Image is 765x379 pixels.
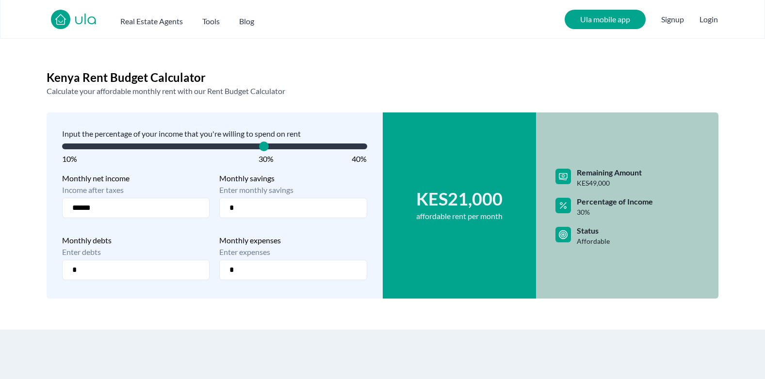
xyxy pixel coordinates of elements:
[219,173,367,184] span: Monthly savings
[700,14,718,25] button: Login
[577,167,642,178] span: Remaining Amount
[259,153,274,163] span: 30%
[47,85,718,97] h2: Calculate your affordable monthly rent with our Rent Budget Calculator
[259,142,269,151] span: Sales Price
[47,70,718,85] h1: Kenya Rent Budget Calculator
[120,12,183,27] button: Real Estate Agents
[577,237,610,246] span: Affordable
[239,12,254,27] a: Blog
[202,16,220,27] h2: Tools
[219,235,367,246] span: Monthly expenses
[352,153,367,163] span: 40%
[202,12,220,27] button: Tools
[62,184,210,196] span: Income after taxes
[577,207,653,217] span: 30 %
[239,16,254,27] h2: Blog
[120,12,274,27] nav: Main
[74,12,97,29] a: ula
[577,196,653,207] span: Percentage of Income
[62,246,210,258] span: Enter debts
[120,16,183,27] h2: Real Estate Agents
[416,211,452,221] span: affordable
[219,184,367,196] span: Enter monthly savings
[577,178,642,188] span: KES 49,000
[416,189,503,208] span: KES 21,000
[661,10,684,29] span: Signup
[62,128,367,140] span: Input the percentage of your income that you're willing to spend on rent
[62,235,210,246] span: Monthly debts
[62,154,77,163] span: 10%
[219,246,367,258] span: Enter expenses
[577,225,610,237] span: Status
[62,173,210,184] span: Monthly net income
[416,210,503,222] span: rent per month
[565,10,646,29] a: Ula mobile app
